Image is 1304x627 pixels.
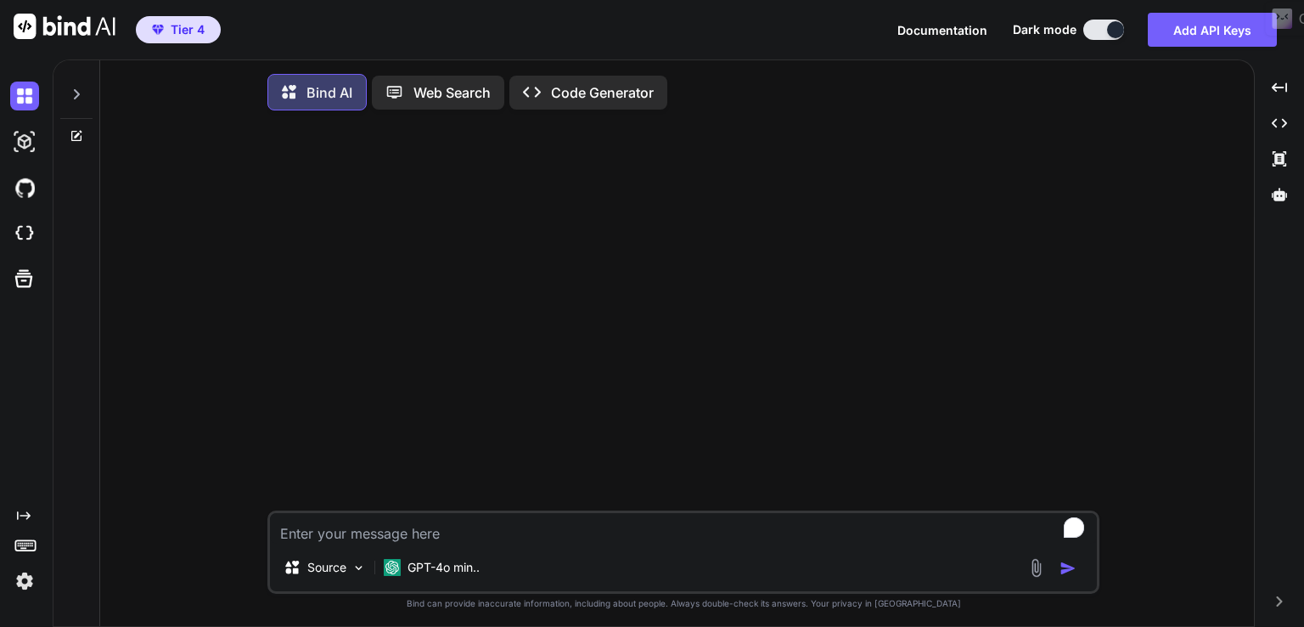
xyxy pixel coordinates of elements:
[307,559,346,576] p: Source
[897,23,987,37] span: Documentation
[351,561,366,575] img: Pick Models
[267,597,1099,610] p: Bind can provide inaccurate information, including about people. Always double-check its answers....
[10,173,39,202] img: githubDark
[171,21,205,38] span: Tier 4
[1148,13,1277,47] button: Add API Keys
[897,21,987,39] button: Documentation
[10,567,39,596] img: settings
[10,219,39,248] img: cloudideIcon
[407,559,480,576] p: GPT-4o min..
[1013,21,1076,38] span: Dark mode
[136,16,221,43] button: premiumTier 4
[306,82,352,103] p: Bind AI
[14,14,115,39] img: Bind AI
[270,513,1097,544] textarea: To enrich screen reader interactions, please activate Accessibility in Grammarly extension settings
[152,25,164,35] img: premium
[10,127,39,156] img: darkAi-studio
[384,559,401,576] img: GPT-4o mini
[413,82,491,103] p: Web Search
[1026,558,1046,578] img: attachment
[1059,560,1076,577] img: icon
[10,82,39,110] img: darkChat
[551,82,654,103] p: Code Generator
